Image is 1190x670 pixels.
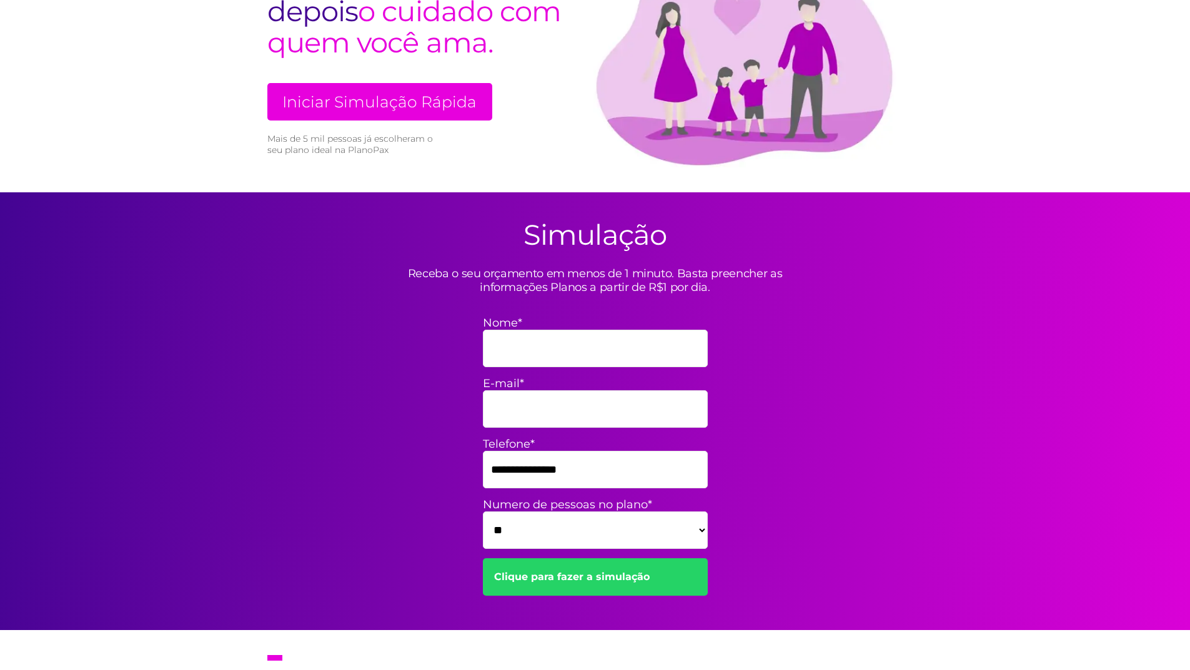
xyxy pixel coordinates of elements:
[267,83,492,121] a: Iniciar Simulação Rápida
[483,498,708,511] label: Numero de pessoas no plano*
[483,316,708,330] label: Nome*
[267,133,439,155] small: Mais de 5 mil pessoas já escolheram o seu plano ideal na PlanoPax
[483,558,708,596] a: Clique para fazer a simulação
[483,377,708,390] label: E-mail*
[377,267,814,294] p: Receba o seu orçamento em menos de 1 minuto. Basta preencher as informações Planos a partir de R$...
[523,217,667,252] h2: Simulação
[483,437,708,451] label: Telefone*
